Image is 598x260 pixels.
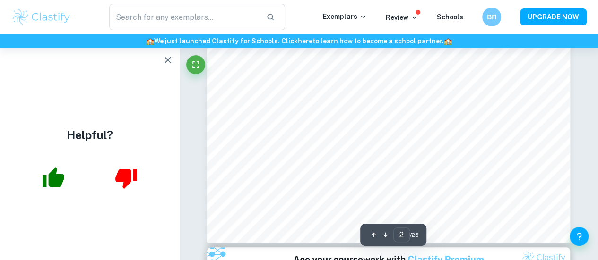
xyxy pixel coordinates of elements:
span: 🏫 [444,37,452,45]
span: / 25 [410,231,419,239]
button: UPGRADE NOW [520,8,587,25]
h6: We just launched Clastify for Schools. Click to learn how to become a school partner. [2,36,596,46]
button: ВП [482,8,501,26]
img: Clastify logo [11,8,71,26]
button: Help and Feedback [570,227,589,246]
a: Schools [437,13,463,21]
h6: ВП [486,12,497,22]
a: here [298,37,312,45]
p: Exemplars [323,11,367,22]
span: 🏫 [146,37,154,45]
p: Review [386,12,418,23]
button: Fullscreen [186,55,205,74]
h4: Helpful? [67,126,113,143]
input: Search for any exemplars... [109,4,259,30]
